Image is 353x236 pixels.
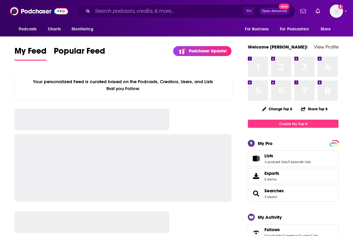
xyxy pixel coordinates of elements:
[54,46,105,61] a: Popular Feed
[248,168,338,184] a: Exports
[330,141,338,145] a: PRO
[316,24,338,35] button: open menu
[330,5,343,18] span: Logged in as cmand-c
[262,10,287,13] span: Open Advanced
[248,120,338,128] a: Create My Top 8
[72,25,93,33] span: Monitoring
[264,171,279,176] span: Exports
[15,24,44,35] button: open menu
[19,25,37,33] span: Podcasts
[10,5,68,17] img: Podchaser - Follow, Share and Rate Podcasts
[330,5,343,18] img: User Profile
[48,25,61,33] span: Charts
[264,160,287,164] a: 4 podcast lists
[250,172,262,180] span: Exports
[264,177,279,181] span: 5 items
[248,185,338,202] span: Searches
[330,5,343,18] button: Show profile menu
[67,24,101,35] button: open menu
[54,46,105,60] span: Popular Feed
[264,188,284,194] a: Searches
[264,227,280,232] span: Follows
[264,195,277,199] a: 3 saved
[301,103,328,115] button: Share Top 8
[288,160,311,164] a: 0 episode lists
[338,5,343,9] svg: Add a profile image
[276,24,318,35] button: open menu
[245,25,269,33] span: For Business
[189,49,227,54] p: Podchaser Update!
[15,46,47,61] a: My Feed
[76,4,295,18] div: Search podcasts, credits, & more...
[321,25,331,33] span: More
[258,105,296,113] button: Change Top 8
[241,24,276,35] button: open menu
[264,153,273,159] span: Lists
[264,153,311,159] a: Lists
[264,227,318,232] a: Follows
[250,154,262,163] a: Lists
[92,6,243,16] input: Search podcasts, credits, & more...
[44,24,64,35] a: Charts
[15,71,232,99] div: Your personalized Feed is curated based on the Podcasts, Creators, Users, and Lists that you Follow.
[259,8,290,15] button: Open AdvancedNew
[314,44,338,50] a: View Profile
[313,6,322,16] a: Show notifications dropdown
[15,46,47,60] span: My Feed
[243,7,254,15] span: ⌘ K
[330,141,338,146] span: PRO
[258,214,282,220] div: My Activity
[250,189,262,198] a: Searches
[298,6,308,16] a: Show notifications dropdown
[248,150,338,167] span: Lists
[280,25,309,33] span: For Podcasters
[258,140,273,146] div: My Pro
[279,4,290,9] span: New
[248,44,308,50] a: Welcome [PERSON_NAME]!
